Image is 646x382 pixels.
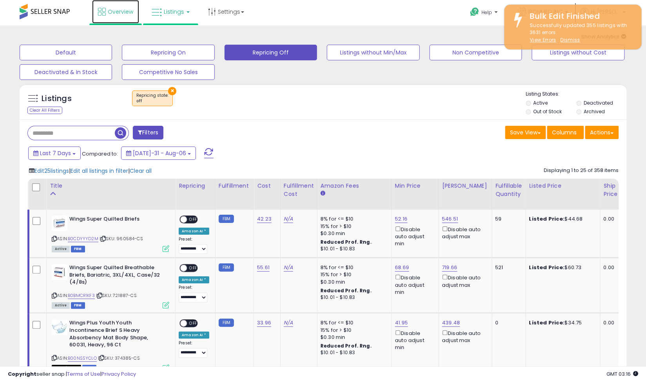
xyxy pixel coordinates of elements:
a: N/A [284,264,293,272]
button: [DATE]-31 - Aug-06 [121,147,196,160]
div: Fulfillment Cost [284,182,314,198]
button: Save View [505,126,546,139]
span: OFF [187,216,199,223]
a: 546.51 [442,215,458,223]
a: View Errors [530,36,556,43]
div: 15% for > $10 [320,327,385,334]
a: 68.69 [395,264,409,272]
div: 15% for > $10 [320,223,385,230]
div: 15% for > $10 [320,271,385,278]
div: Repricing [179,182,212,190]
a: 41.95 [395,319,408,327]
span: OFF [187,320,199,327]
div: 59 [495,215,519,223]
a: 42.23 [257,215,271,223]
div: Disable auto adjust max [442,225,486,240]
strong: Copyright [8,370,36,378]
div: [PERSON_NAME] [442,182,489,190]
div: 0 [495,319,519,326]
a: 439.48 [442,319,460,327]
button: Filters [133,126,163,139]
div: Disable auto adjust max [442,329,486,344]
div: $10.01 - $10.83 [320,349,385,356]
a: B0BMCR1KF3 [68,292,95,299]
button: Default [20,45,112,60]
div: Listed Price [529,182,597,190]
div: $60.73 [529,264,594,271]
a: N/A [284,319,293,327]
span: | SKU: 960584-CS [100,235,143,242]
b: Reduced Prof. Rng. [320,239,372,245]
b: Reduced Prof. Rng. [320,342,372,349]
img: 41GZgGIj-wL._SL40_.jpg [52,215,67,231]
p: Listing States: [526,91,626,98]
button: Listings without Cost [532,45,624,60]
div: $0.30 min [320,334,385,341]
div: Amazon AI * [179,331,209,339]
div: 0.00 [603,264,616,271]
div: off [136,98,168,104]
div: 8% for <= $10 [320,215,385,223]
div: $34.75 [529,319,594,326]
img: 41vRX2bXKpL._SL40_.jpg [52,264,67,280]
div: Preset: [179,237,209,254]
div: Displaying 1 to 25 of 358 items [544,167,619,174]
div: $10.01 - $10.83 [320,294,385,301]
label: Archived [584,108,605,115]
div: 8% for <= $10 [320,264,385,271]
div: Fulfillable Quantity [495,182,522,198]
u: Dismiss [560,36,580,43]
a: Privacy Policy [101,370,136,378]
label: Active [533,100,548,106]
div: Preset: [179,340,209,358]
label: Out of Stock [533,108,562,115]
div: | | [29,167,152,175]
button: × [168,87,176,95]
a: Help [464,1,505,25]
div: Fulfillment [219,182,250,190]
b: Reduced Prof. Rng. [320,287,372,294]
button: Deactivated & In Stock [20,64,112,80]
span: All listings currently available for purchase on Amazon [52,302,70,309]
a: 52.16 [395,215,407,223]
button: Columns [547,126,584,139]
span: Compared to: [82,150,118,158]
button: Repricing On [122,45,214,60]
div: $44.68 [529,215,594,223]
div: Amazon AI * [179,228,209,235]
span: Columns [552,129,577,136]
button: Actions [585,126,619,139]
span: | SKU: 374385-CS [98,355,140,361]
div: Disable auto adjust min [395,273,432,296]
b: Wings Super Quilted Breathable Briefs, Bariatric, 3XL/4XL, Case/32 (4/8s) [69,264,165,288]
a: Terms of Use [67,370,100,378]
a: 719.66 [442,264,457,272]
img: 312X0VvIFEL._SL40_.jpg [52,319,67,335]
h5: Listings [42,93,72,104]
button: Competitive No Sales [122,64,214,80]
b: Wings Plus Youth Youth Incontinence Brief S Heavy Absorbency Mat Body Shape, 60031, Heavy, 96 Ct [69,319,165,350]
span: All listings currently available for purchase on Amazon [52,246,70,252]
div: seller snap | | [8,371,136,378]
span: FBM [71,302,85,309]
a: B0CDYYYD2M [68,235,98,242]
button: Last 7 Days [28,147,81,160]
span: Last 7 Days [40,149,71,157]
span: OFF [187,265,199,272]
b: Wings Super Quilted Briefs [69,215,165,225]
div: $10.01 - $10.83 [320,246,385,252]
span: 2025-08-14 03:16 GMT [606,370,638,378]
b: Listed Price: [529,215,565,223]
span: Edit 25 listings [34,167,69,175]
small: FBM [219,319,234,327]
div: Amazon Fees [320,182,388,190]
div: Disable auto adjust min [395,225,432,248]
button: Repricing Off [224,45,317,60]
button: Listings without Min/Max [327,45,419,60]
small: Amazon Fees. [320,190,325,197]
div: Disable auto adjust min [395,329,432,351]
div: ASIN: [52,215,169,251]
div: Ship Price [603,182,619,198]
div: ASIN: [52,264,169,308]
div: $0.30 min [320,279,385,286]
